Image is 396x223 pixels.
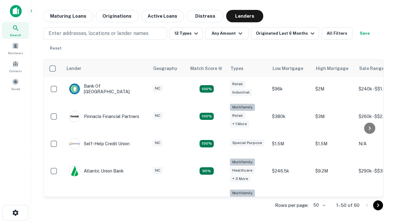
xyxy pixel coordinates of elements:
div: High Mortgage [316,65,348,72]
span: Borrowers [8,50,23,55]
button: Originations [96,10,138,22]
a: Borrowers [2,40,29,57]
h6: Match Score [190,65,221,72]
p: 1–50 of 60 [336,202,359,209]
span: Saved [11,86,20,91]
div: Lender [67,65,81,72]
p: Rows per page: [275,202,308,209]
div: Retail [230,112,245,119]
div: Matching Properties: 17, hasApolloMatch: undefined [200,113,214,120]
button: Originated Last 6 Months [251,27,319,40]
div: Healthcare [230,167,255,174]
td: $1.5M [312,132,355,155]
button: Save your search to get updates of matches that match your search criteria. [355,27,375,40]
div: Retail [230,81,245,88]
button: All Filters [321,27,352,40]
iframe: Chat Widget [365,173,396,203]
th: High Mortgage [312,60,355,77]
div: Self-help Credit Union [69,138,130,149]
td: $246.5k [269,155,312,187]
div: NC [153,139,163,146]
div: NC [153,112,163,119]
div: Matching Properties: 15, hasApolloMatch: undefined [200,85,214,93]
td: $246k [269,186,312,218]
div: Sale Range [359,65,384,72]
button: Reset [46,42,66,55]
th: Lender [63,60,149,77]
div: Atlantic Union Bank [69,165,124,177]
div: Pinnacle Financial Partners [69,111,139,122]
img: capitalize-icon.png [10,5,22,17]
div: Low Mortgage [273,65,303,72]
td: $380k [269,101,312,132]
div: Geography [153,65,177,72]
div: Types [230,65,243,72]
img: picture [69,166,80,176]
button: Lenders [226,10,263,22]
img: picture [69,138,80,149]
td: $1.5M [269,132,312,155]
div: Multifamily [230,159,255,166]
button: Distress [187,10,224,22]
th: Geography [149,60,187,77]
td: $2M [312,77,355,101]
div: Matching Properties: 9, hasApolloMatch: undefined [200,167,214,175]
th: Capitalize uses an advanced AI algorithm to match your search with the best lender. The match sco... [187,60,227,77]
span: Search [10,33,21,37]
th: Types [227,60,269,77]
div: Originated Last 6 Months [256,30,316,37]
button: Any Amount [205,27,248,40]
a: Saved [2,76,29,93]
a: Contacts [2,58,29,75]
img: picture [69,111,80,122]
div: The Fidelity Bank [69,197,119,208]
button: Go to next page [373,200,383,210]
div: Bank Of [GEOGRAPHIC_DATA] [69,83,143,94]
td: $9.2M [312,155,355,187]
div: NC [153,167,163,174]
div: Multifamily [230,190,255,197]
td: $96k [269,77,312,101]
button: Maturing Loans [43,10,93,22]
td: $3M [312,101,355,132]
p: Enter addresses, locations or lender names [49,30,148,37]
div: + 1 more [230,120,249,128]
button: 12 Types [170,27,203,40]
div: Matching Properties: 11, hasApolloMatch: undefined [200,140,214,147]
div: 50 [311,201,326,210]
span: Contacts [9,68,22,73]
div: Industrial [230,89,252,96]
div: NC [153,85,163,92]
img: picture [69,84,80,94]
div: Multifamily [230,104,255,111]
th: Low Mortgage [269,60,312,77]
div: + 3 more [230,175,251,182]
div: Special Purpose [230,139,265,146]
button: Active Loans [141,10,184,22]
td: $3.2M [312,186,355,218]
button: Enter addresses, locations or lender names [43,27,167,40]
div: Capitalize uses an advanced AI algorithm to match your search with the best lender. The match sco... [190,65,222,72]
a: Search [2,22,29,39]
